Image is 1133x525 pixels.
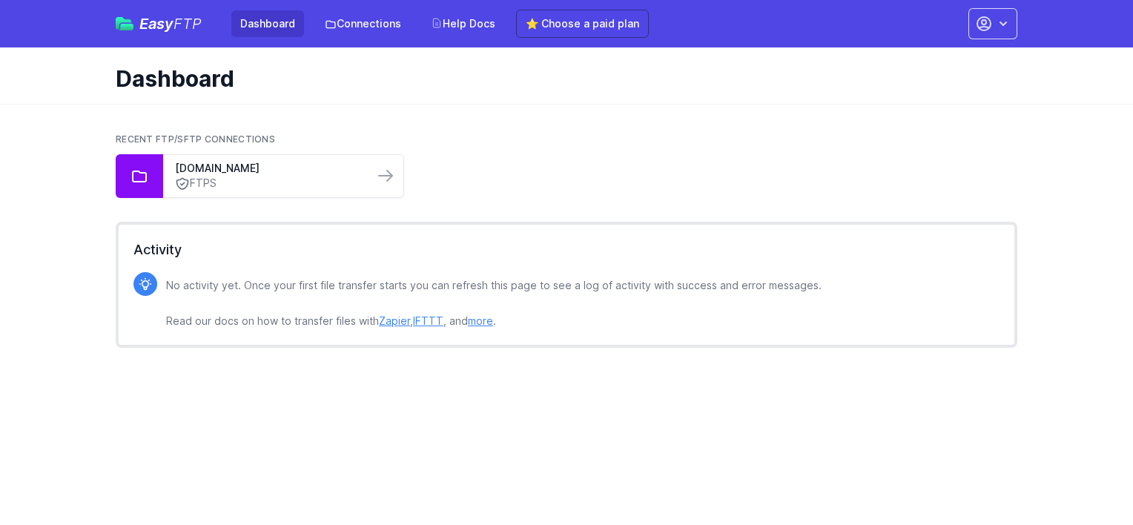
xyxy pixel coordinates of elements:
[516,10,649,38] a: ⭐ Choose a paid plan
[116,133,1017,145] h2: Recent FTP/SFTP Connections
[116,16,202,31] a: EasyFTP
[174,15,202,33] span: FTP
[116,65,1005,92] h1: Dashboard
[422,10,504,37] a: Help Docs
[175,161,362,176] a: [DOMAIN_NAME]
[468,314,493,327] a: more
[116,17,133,30] img: easyftp_logo.png
[231,10,304,37] a: Dashboard
[316,10,410,37] a: Connections
[413,314,443,327] a: IFTTT
[379,314,410,327] a: Zapier
[175,176,362,191] a: FTPS
[139,16,202,31] span: Easy
[166,277,822,330] p: No activity yet. Once your first file transfer starts you can refresh this page to see a log of a...
[133,240,1000,260] h2: Activity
